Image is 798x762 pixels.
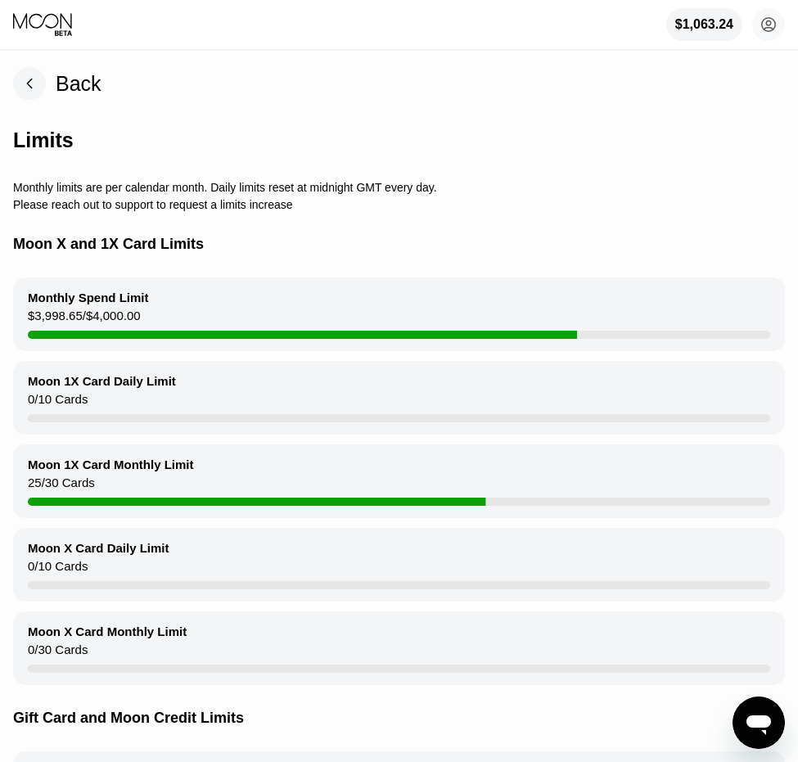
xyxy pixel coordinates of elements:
div: Moon X Card Daily Limit [28,541,169,555]
div: Limits [13,129,74,152]
div: Moon 1X Card Monthly Limit [28,458,194,471]
div: Moon X Card Monthly Limit [28,624,187,638]
div: $1,063.24 [666,8,742,41]
div: $1,063.24 [675,17,733,32]
div: Moon 1X Card Daily Limit [28,374,176,388]
div: Back [56,72,101,96]
div: Monthly Spend Limit [28,291,149,304]
div: 25 / 30 Cards [28,476,95,498]
div: Moon X and 1X Card Limits [13,211,785,277]
div: Please reach out to support to request a limits increase [13,198,785,211]
div: $3,998.65 / $4,000.00 [28,309,141,331]
div: Back [13,67,101,100]
div: Gift Card and Moon Credit Limits [13,685,785,751]
iframe: Button to launch messaging window, conversation in progress [733,697,785,749]
div: Monthly limits are per calendar month. Daily limits reset at midnight GMT every day. [13,181,785,194]
div: 0 / 30 Cards [28,643,88,665]
div: 0 / 10 Cards [28,559,88,581]
div: 0 / 10 Cards [28,392,88,414]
